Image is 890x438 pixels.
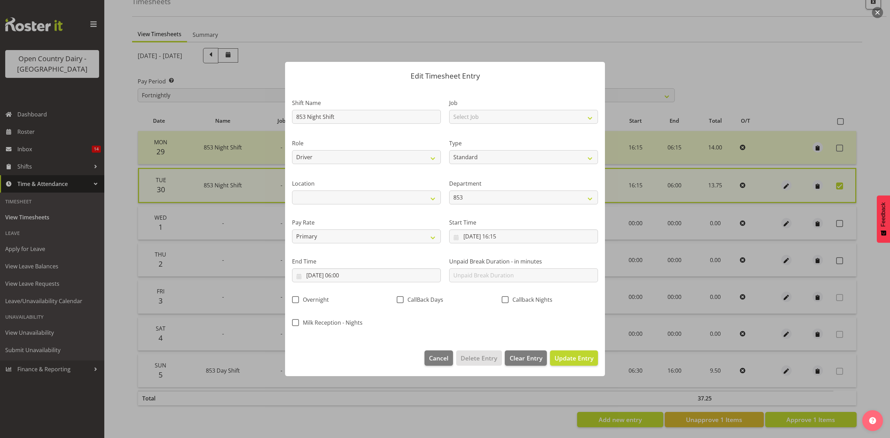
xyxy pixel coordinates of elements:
input: Unpaid Break Duration [449,268,598,282]
input: Shift Name [292,110,441,124]
label: End Time [292,257,441,266]
label: Department [449,179,598,188]
span: CallBack Days [404,296,443,303]
span: Milk Reception - Nights [299,319,363,326]
label: Start Time [449,218,598,227]
button: Update Entry [550,350,598,366]
label: Unpaid Break Duration - in minutes [449,257,598,266]
label: Type [449,139,598,147]
span: Feedback [880,202,887,227]
label: Shift Name [292,99,441,107]
label: Role [292,139,441,147]
label: Pay Rate [292,218,441,227]
input: Click to select... [292,268,441,282]
span: Clear Entry [510,354,542,363]
button: Cancel [424,350,453,366]
button: Delete Entry [456,350,502,366]
span: Update Entry [555,354,593,362]
img: help-xxl-2.png [869,417,876,424]
label: Job [449,99,598,107]
span: Overnight [299,296,329,303]
button: Feedback - Show survey [877,195,890,243]
span: Callback Nights [509,296,552,303]
span: Cancel [429,354,448,363]
input: Click to select... [449,229,598,243]
p: Edit Timesheet Entry [292,72,598,80]
span: Delete Entry [461,354,497,363]
label: Location [292,179,441,188]
button: Clear Entry [505,350,547,366]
